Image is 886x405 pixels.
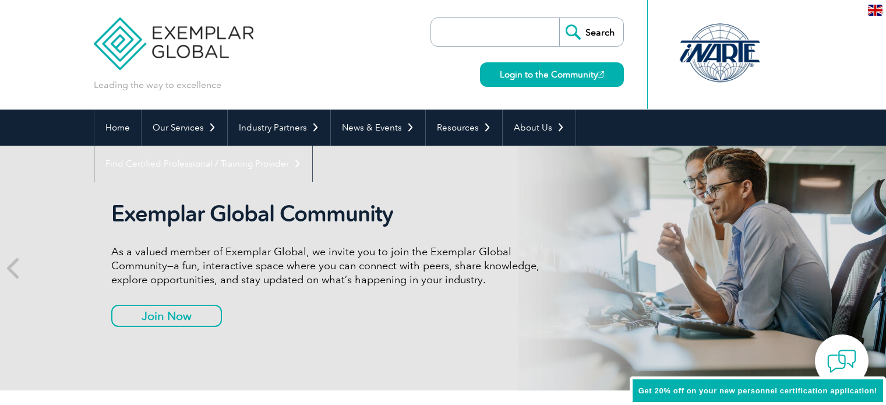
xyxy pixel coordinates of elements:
[142,110,227,146] a: Our Services
[480,62,624,87] a: Login to the Community
[94,110,141,146] a: Home
[111,305,222,327] a: Join Now
[426,110,502,146] a: Resources
[559,18,623,46] input: Search
[111,245,548,287] p: As a valued member of Exemplar Global, we invite you to join the Exemplar Global Community—a fun,...
[868,5,883,16] img: en
[827,347,856,376] img: contact-chat.png
[598,71,604,78] img: open_square.png
[94,146,312,182] a: Find Certified Professional / Training Provider
[638,386,877,395] span: Get 20% off on your new personnel certification application!
[503,110,576,146] a: About Us
[331,110,425,146] a: News & Events
[94,79,221,91] p: Leading the way to excellence
[228,110,330,146] a: Industry Partners
[111,200,548,227] h2: Exemplar Global Community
